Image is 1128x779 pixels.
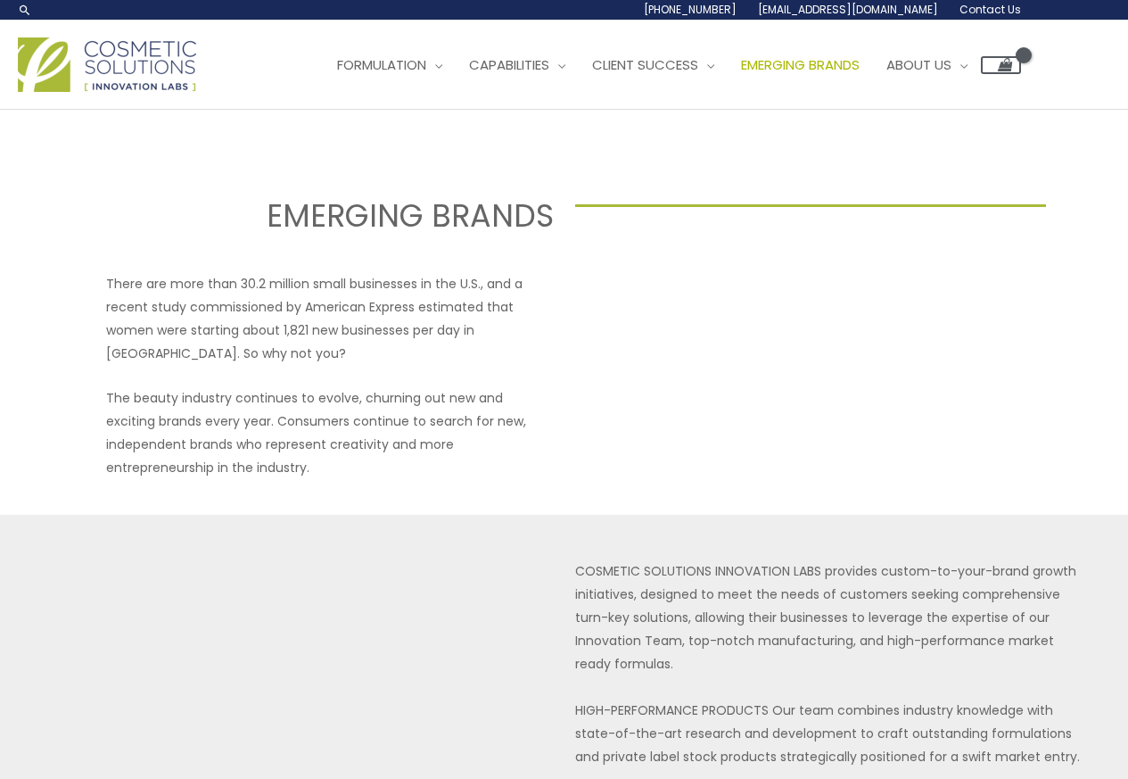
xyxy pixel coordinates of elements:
[456,38,579,92] a: Capabilities
[469,55,549,74] span: Capabilities
[741,55,860,74] span: Emerging Brands
[18,3,32,17] a: Search icon link
[106,386,554,479] p: The beauty industry continues to evolve, churning out new and exciting brands every year. Consume...
[337,55,426,74] span: Formulation
[981,56,1021,74] a: View Shopping Cart, empty
[18,37,196,92] img: Cosmetic Solutions Logo
[579,38,728,92] a: Client Success
[758,2,938,17] span: [EMAIL_ADDRESS][DOMAIN_NAME]
[728,38,873,92] a: Emerging Brands
[886,55,951,74] span: About Us
[644,2,737,17] span: [PHONE_NUMBER]
[310,38,1021,92] nav: Site Navigation
[959,2,1021,17] span: Contact Us
[82,195,554,236] h2: EMERGING BRANDS
[106,272,554,365] p: There are more than 30.2 million small businesses in the U.S., and a recent study commissioned by...
[324,38,456,92] a: Formulation
[592,55,698,74] span: Client Success
[873,38,981,92] a: About Us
